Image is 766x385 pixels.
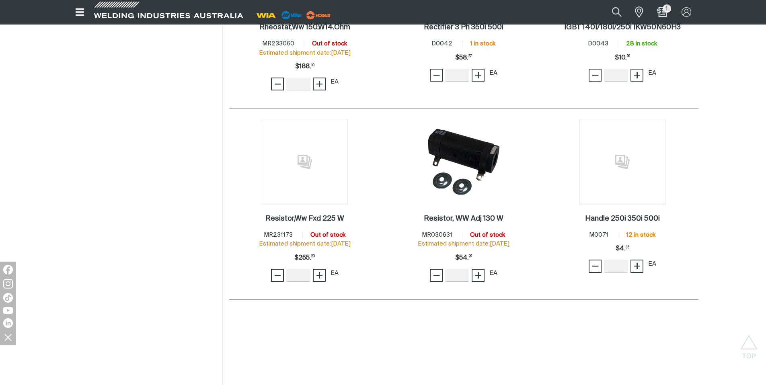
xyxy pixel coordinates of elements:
div: Price [615,50,630,66]
span: MR030631 [422,232,452,238]
span: − [433,68,440,82]
div: EA [648,69,656,78]
span: + [633,68,641,82]
img: Instagram [3,279,13,289]
span: $4. [616,241,629,257]
span: 12 in stock [626,232,655,238]
h2: Resistor,Ww Fxd 225 W [265,215,344,222]
sup: 10 [311,64,314,67]
a: Handle 250i 350i 500i [585,214,660,223]
span: $58. [455,50,472,66]
img: TikTok [3,293,13,303]
button: Scroll to top [740,335,758,353]
span: $255. [294,250,315,266]
img: Facebook [3,265,13,274]
img: No image for this product [579,119,665,205]
span: $188. [295,59,314,75]
sup: 99 [627,55,630,58]
div: EA [331,78,339,87]
img: Resistor, WW Adj 130 W [421,119,507,205]
a: IGBT 140I/180i/250i IKW50N60H3 [564,23,681,32]
span: Out of stock [470,232,505,238]
span: MR233060 [262,41,294,47]
h2: Handle 250i 350i 500i [585,215,660,222]
a: Rectifier 3 Ph 350i 500i [424,23,503,32]
a: Rheostat,Ww 150.W14.Ohm [259,23,350,32]
h2: Rectifier 3 Ph 350i 500i [424,24,503,31]
span: MR231173 [264,232,293,238]
sup: 20 [311,255,315,258]
span: − [433,268,440,282]
span: 1 in stock [470,41,495,47]
span: $54. [455,250,472,266]
span: D0042 [431,41,452,47]
span: − [591,259,599,273]
span: + [316,77,323,91]
span: + [633,259,641,273]
div: Price [295,59,314,75]
div: Price [294,250,315,266]
img: LinkedIn [3,318,13,328]
img: No image for this product [262,119,348,205]
span: M0071 [589,232,608,238]
button: Search products [603,3,630,21]
sup: 27 [468,55,472,58]
span: Out of stock [310,232,345,238]
div: Price [455,250,472,266]
a: Resistor,Ww Fxd 225 W [265,214,344,223]
span: 28 in stock [626,41,657,47]
span: Estimated shipment date: [DATE] [418,241,509,247]
h2: IGBT 140I/180i/250i IKW50N60H3 [564,24,681,31]
input: Product name or item number... [593,3,630,21]
div: EA [331,269,339,278]
h2: Resistor, WW Adj 130 W [424,215,503,222]
div: EA [648,260,656,269]
div: EA [489,69,497,78]
span: + [474,68,482,82]
span: + [474,268,482,282]
h2: Rheostat,Ww 150.W14.Ohm [259,24,350,31]
div: Price [616,241,629,257]
img: YouTube [3,307,13,314]
div: EA [489,269,497,278]
sup: 35 [626,246,629,249]
span: D0043 [588,41,608,47]
sup: 29 [469,255,472,258]
a: Resistor, WW Adj 130 W [424,214,503,223]
span: − [274,77,281,91]
span: − [591,68,599,82]
span: $10. [615,50,630,66]
div: Price [455,50,472,66]
span: − [274,268,281,282]
span: Estimated shipment date: [DATE] [259,50,351,56]
img: miller [304,9,333,21]
img: hide socials [1,330,15,344]
a: miller [304,12,333,18]
span: + [316,268,323,282]
span: Out of stock [312,41,347,47]
span: Estimated shipment date: [DATE] [259,241,351,247]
